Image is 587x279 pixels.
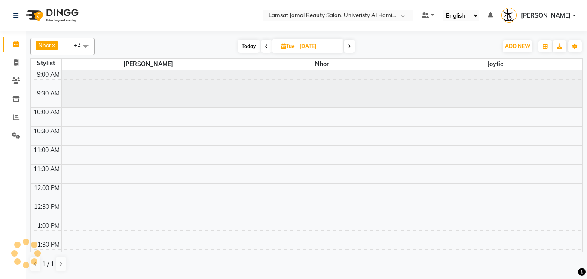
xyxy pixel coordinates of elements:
[51,42,55,49] a: x
[32,165,61,174] div: 11:30 AM
[74,41,87,48] span: +2
[503,40,532,52] button: ADD NEW
[32,146,61,155] div: 11:00 AM
[62,59,235,70] span: [PERSON_NAME]
[279,43,297,49] span: Tue
[38,42,51,49] span: Nhor
[32,108,61,117] div: 10:00 AM
[32,127,61,136] div: 10:30 AM
[36,221,61,230] div: 1:00 PM
[521,11,571,20] span: [PERSON_NAME]
[32,184,61,193] div: 12:00 PM
[505,43,530,49] span: ADD NEW
[35,89,61,98] div: 9:30 AM
[501,8,517,23] img: Lamsat Jamal
[36,240,61,249] div: 1:30 PM
[32,202,61,212] div: 12:30 PM
[22,3,81,28] img: logo
[235,59,409,70] span: Nhor
[409,59,583,70] span: Joytie
[31,59,61,68] div: Stylist
[35,70,61,79] div: 9:00 AM
[297,40,340,53] input: 2025-09-02
[238,40,260,53] span: Today
[42,260,54,269] span: 1 / 1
